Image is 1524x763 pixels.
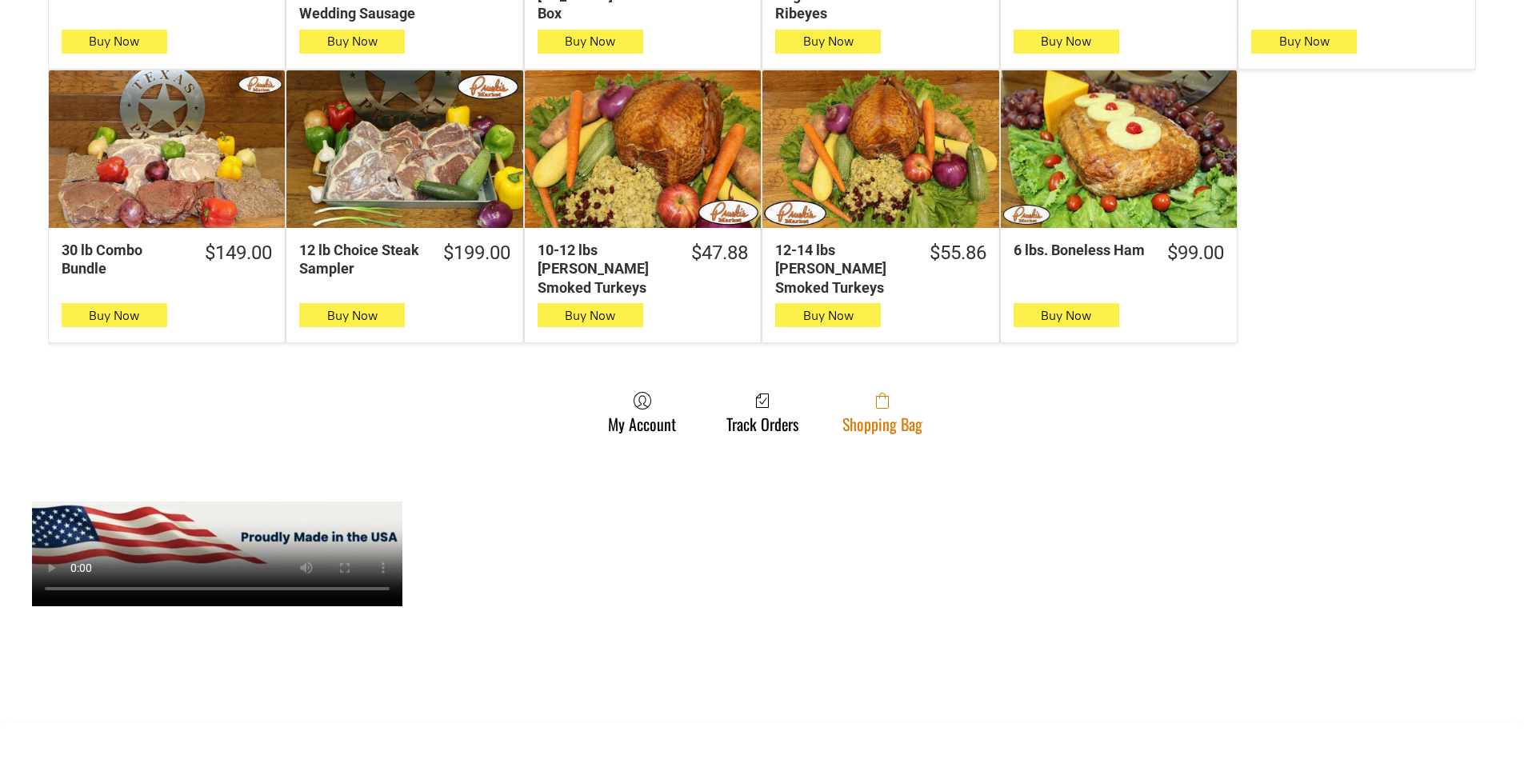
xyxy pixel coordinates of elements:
[443,241,510,266] div: $199.00
[1001,70,1237,228] a: 6 lbs. Boneless Ham
[803,34,854,49] span: Buy Now
[1041,308,1091,323] span: Buy Now
[525,241,761,297] a: $47.8810-12 lbs [PERSON_NAME] Smoked Turkeys
[775,303,881,327] button: Buy Now
[538,303,643,327] button: Buy Now
[89,308,139,323] span: Buy Now
[691,241,748,266] div: $47.88
[600,391,684,433] a: My Account
[1251,30,1357,54] button: Buy Now
[538,241,670,297] div: 10-12 lbs [PERSON_NAME] Smoked Turkeys
[62,303,167,327] button: Buy Now
[49,70,285,228] a: 30 lb Combo Bundle
[49,241,285,278] a: $149.0030 lb Combo Bundle
[565,34,615,49] span: Buy Now
[1001,241,1237,266] a: $99.006 lbs. Boneless Ham
[803,308,854,323] span: Buy Now
[1167,241,1224,266] div: $99.00
[327,308,378,323] span: Buy Now
[1279,34,1330,49] span: Buy Now
[286,70,522,228] a: 12 lb Choice Steak Sampler
[565,308,615,323] span: Buy Now
[762,241,998,297] a: $55.8612-14 lbs [PERSON_NAME] Smoked Turkeys
[299,30,405,54] button: Buy Now
[930,241,986,266] div: $55.86
[89,34,139,49] span: Buy Now
[1041,34,1091,49] span: Buy Now
[205,241,272,266] div: $149.00
[1014,30,1119,54] button: Buy Now
[1014,241,1146,259] div: 6 lbs. Boneless Ham
[525,70,761,228] a: 10-12 lbs Pruski&#39;s Smoked Turkeys
[775,30,881,54] button: Buy Now
[775,241,908,297] div: 12-14 lbs [PERSON_NAME] Smoked Turkeys
[718,391,806,433] a: Track Orders
[62,241,184,278] div: 30 lb Combo Bundle
[299,241,422,278] div: 12 lb Choice Steak Sampler
[62,30,167,54] button: Buy Now
[538,30,643,54] button: Buy Now
[299,303,405,327] button: Buy Now
[286,241,522,278] a: $199.0012 lb Choice Steak Sampler
[834,391,930,433] a: Shopping Bag
[762,70,998,228] a: 12-14 lbs Pruski&#39;s Smoked Turkeys
[327,34,378,49] span: Buy Now
[1014,303,1119,327] button: Buy Now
